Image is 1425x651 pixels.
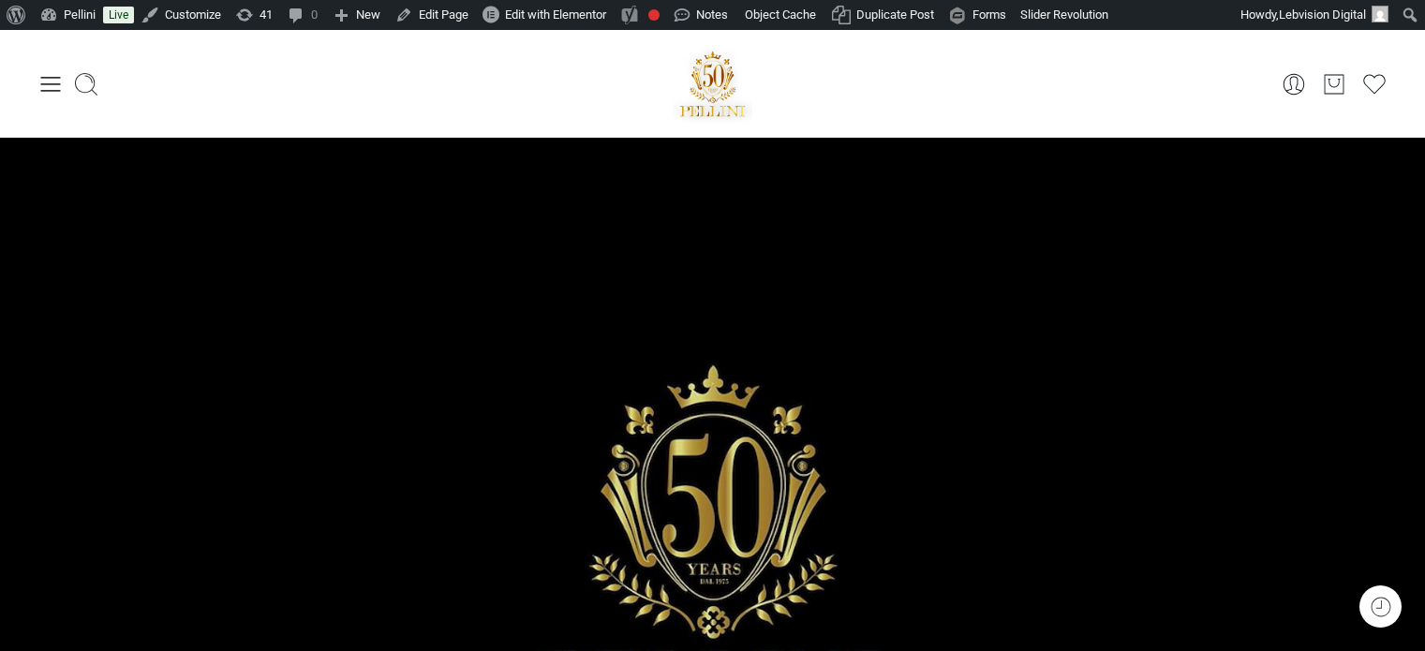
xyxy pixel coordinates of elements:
span: Slider Revolution [1020,7,1108,22]
a: Wishlist [1361,71,1388,97]
a: Pellini - [673,44,753,124]
span: Edit with Elementor [505,7,606,22]
a: Cart [1321,71,1347,97]
a: My Account [1281,71,1307,97]
span: Lebvision Digital [1279,7,1366,22]
img: Pellini [673,44,753,124]
div: Focus keyphrase not set [648,9,660,21]
a: Live [103,7,134,23]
